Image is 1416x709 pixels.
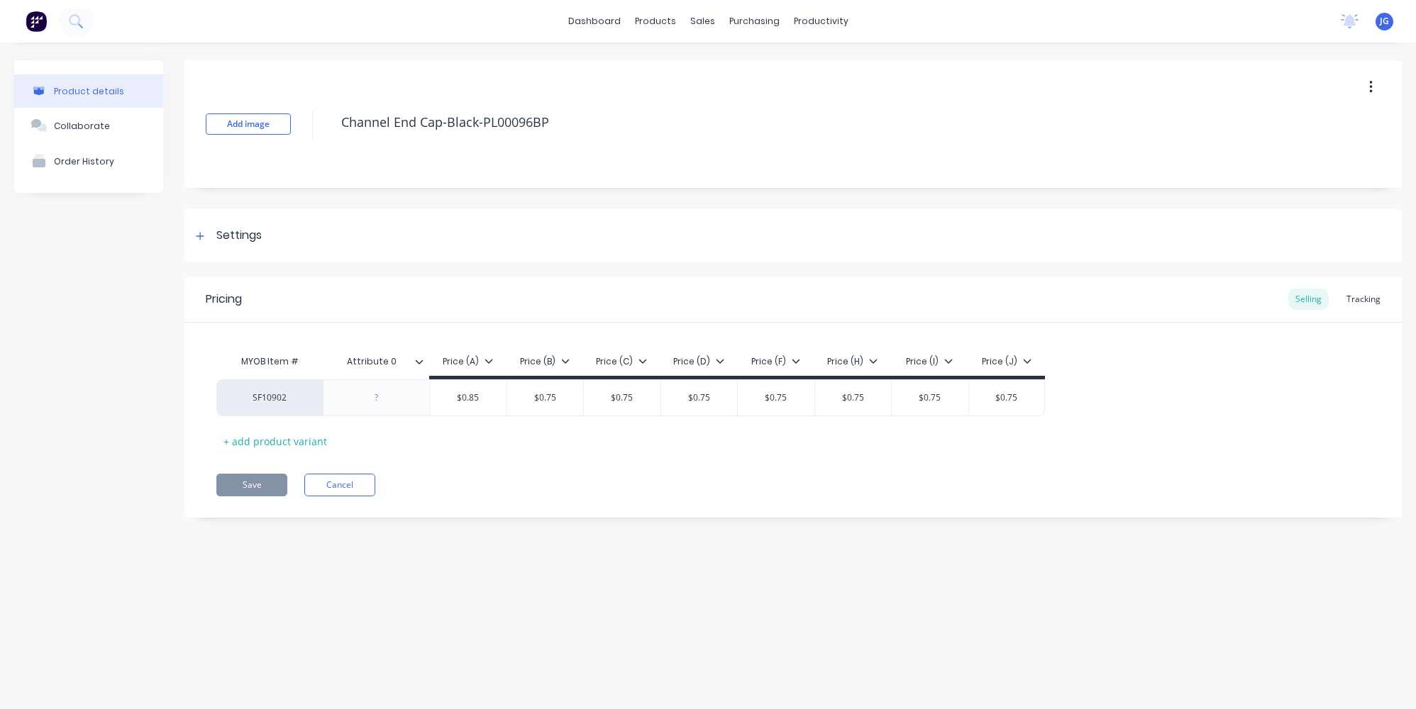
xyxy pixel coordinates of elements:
[216,430,334,452] div: + add product variant
[430,380,507,415] div: $0.85
[216,347,323,376] div: MYOB Item #
[1288,289,1329,310] div: Selling
[683,11,722,32] div: sales
[443,355,493,368] div: Price (A)
[628,11,683,32] div: products
[14,143,163,179] button: Order History
[216,379,1045,416] div: SF10902$0.85$0.75$0.75$0.75$0.75$0.75$0.75$0.75
[323,347,429,376] div: Attribute 0
[304,474,375,496] button: Cancel
[969,380,1045,415] div: $0.75
[982,355,1031,368] div: Price (J)
[661,380,738,415] div: $0.75
[507,380,584,415] div: $0.75
[815,380,892,415] div: $0.75
[206,291,242,308] div: Pricing
[722,11,787,32] div: purchasing
[54,156,114,167] div: Order History
[334,106,1274,139] textarea: Channel End Cap-Black-PL00096BP
[906,355,953,368] div: Price (I)
[596,355,647,368] div: Price (C)
[584,380,660,415] div: $0.75
[26,11,47,32] img: Factory
[673,355,724,368] div: Price (D)
[751,355,800,368] div: Price (F)
[216,227,262,245] div: Settings
[787,11,856,32] div: productivity
[231,391,309,404] div: SF10902
[14,108,163,143] button: Collaborate
[1339,289,1388,310] div: Tracking
[561,11,628,32] a: dashboard
[738,380,814,415] div: $0.75
[54,121,110,131] div: Collaborate
[892,380,968,415] div: $0.75
[216,474,287,496] button: Save
[1380,15,1389,28] span: JG
[54,86,124,96] div: Product details
[323,344,421,379] div: Attribute 0
[14,74,163,108] button: Product details
[206,113,291,135] button: Add image
[827,355,878,368] div: Price (H)
[520,355,570,368] div: Price (B)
